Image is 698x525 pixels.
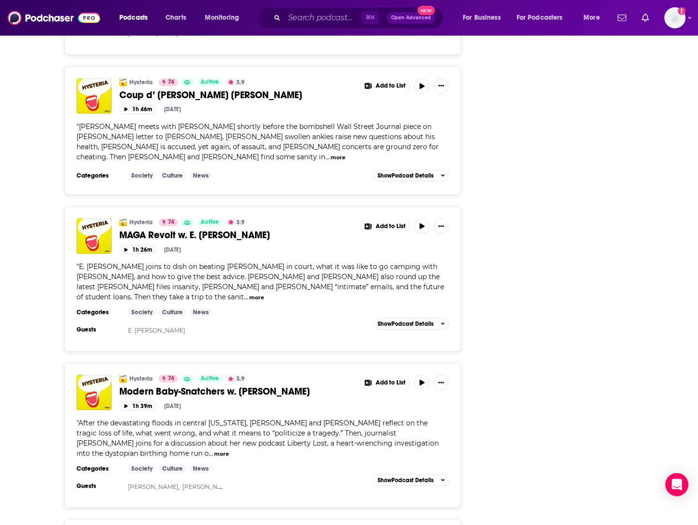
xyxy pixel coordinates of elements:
[76,419,439,458] span: "
[76,78,112,114] a: Coup d’ Vance w. Bridget Read
[119,229,353,241] a: MAGA Revolt w. E. [PERSON_NAME]
[664,7,685,28] span: Logged in as gracemyron
[76,419,439,458] span: After the devastating floods in central [US_STATE], [PERSON_NAME] and [PERSON_NAME] reflect on th...
[614,10,630,26] a: Show notifications dropdown
[378,172,433,179] span: Show Podcast Details
[119,78,127,86] a: Hysteria
[214,450,229,458] button: more
[127,465,156,473] a: Society
[127,172,156,179] a: Society
[584,11,600,25] span: More
[158,308,187,316] a: Culture
[284,10,361,26] input: Search podcasts, credits, & more...
[119,89,302,101] span: Coup d’ [PERSON_NAME] [PERSON_NAME]
[76,172,120,179] h3: Categories
[182,483,233,490] a: [PERSON_NAME]
[373,318,449,330] button: ShowPodcast Details
[197,218,223,226] a: Active
[165,11,186,25] span: Charts
[225,78,247,86] button: 3.9
[376,379,406,386] span: Add to List
[433,375,449,390] button: Show More Button
[129,78,152,86] a: Hysteria
[119,375,127,383] img: Hysteria
[201,218,219,227] span: Active
[168,218,174,227] span: 74
[76,308,120,316] h3: Categories
[433,78,449,94] button: Show More Button
[158,172,187,179] a: Culture
[391,15,431,20] span: Open Advanced
[197,78,223,86] a: Active
[76,122,439,161] span: [PERSON_NAME] meets with [PERSON_NAME] shortly before the bombshell Wall Street Journal piece on ...
[119,11,148,25] span: Podcasts
[201,77,219,87] span: Active
[159,78,178,86] a: 74
[361,12,379,24] span: ⌘ K
[119,89,353,101] a: Coup d’ [PERSON_NAME] [PERSON_NAME]
[577,10,612,26] button: open menu
[201,374,219,384] span: Active
[128,327,185,334] a: E. [PERSON_NAME]
[127,308,156,316] a: Society
[456,10,513,26] button: open menu
[76,482,120,490] h3: Guests
[197,375,223,383] a: Active
[76,465,120,473] h3: Categories
[76,218,112,254] img: MAGA Revolt w. E. Jean Carroll
[129,375,152,383] a: Hysteria
[360,375,410,390] button: Show More Button
[678,7,685,15] svg: Add a profile image
[378,477,433,484] span: Show Podcast Details
[510,10,577,26] button: open menu
[119,105,156,114] button: 1h 46m
[418,6,435,15] span: New
[76,326,120,333] h3: Guests
[376,82,406,90] span: Add to List
[76,375,112,410] img: Modern Baby-Snatchers w. T.J. Raphael
[119,385,310,397] span: Modern Baby-Snatchers w. [PERSON_NAME]
[113,10,160,26] button: open menu
[376,223,406,230] span: Add to List
[225,218,247,226] button: 3.9
[168,77,174,87] span: 74
[205,11,239,25] span: Monitoring
[164,403,181,410] div: [DATE]
[360,218,410,234] button: Show More Button
[8,9,100,27] img: Podchaser - Follow, Share and Rate Podcasts
[267,7,453,29] div: Search podcasts, credits, & more...
[387,12,435,24] button: Open AdvancedNew
[168,374,174,384] span: 74
[76,262,444,301] span: "
[664,7,685,28] img: User Profile
[664,7,685,28] button: Show profile menu
[325,153,330,161] span: ...
[119,385,353,397] a: Modern Baby-Snatchers w. [PERSON_NAME]
[209,449,213,458] span: ...
[517,11,563,25] span: For Podcasters
[249,294,264,302] button: more
[128,483,180,490] a: [PERSON_NAME],
[378,320,433,327] span: Show Podcast Details
[76,122,439,161] span: "
[159,218,178,226] a: 74
[158,465,187,473] a: Culture
[76,262,444,301] span: E. [PERSON_NAME] joins to dish on beating [PERSON_NAME] in court, what it was like to go camping ...
[119,245,156,254] button: 1h 26m
[189,308,213,316] a: News
[129,218,152,226] a: Hysteria
[119,229,270,241] span: MAGA Revolt w. E. [PERSON_NAME]
[159,10,192,26] a: Charts
[164,246,181,253] div: [DATE]
[665,473,688,496] div: Open Intercom Messenger
[119,218,127,226] img: Hysteria
[159,375,178,383] a: 74
[119,401,156,410] button: 1h 39m
[244,293,248,301] span: ...
[189,172,213,179] a: News
[433,218,449,234] button: Show More Button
